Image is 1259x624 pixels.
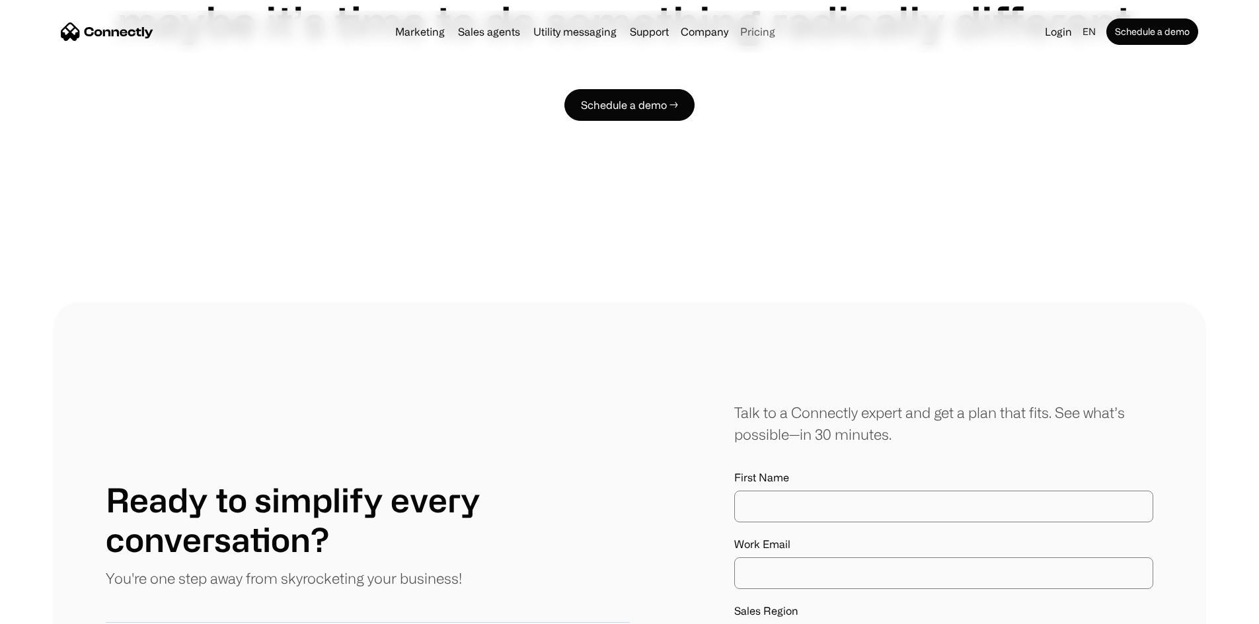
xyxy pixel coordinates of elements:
[106,567,462,589] p: You're one step away from skyrocketing your business!
[390,26,450,37] a: Marketing
[734,401,1153,445] div: Talk to a Connectly expert and get a plan that fits. See what’s possible—in 30 minutes.
[528,26,622,37] a: Utility messaging
[106,480,630,559] h1: Ready to simplify every conversation?
[734,471,1153,484] label: First Name
[677,22,732,41] div: Company
[26,601,79,619] ul: Language list
[625,26,674,37] a: Support
[734,605,1153,617] label: Sales Region
[1083,22,1096,41] div: en
[735,26,781,37] a: Pricing
[13,600,79,619] aside: Language selected: English
[681,22,728,41] div: Company
[564,89,695,121] a: Schedule a demo →
[453,26,525,37] a: Sales agents
[61,22,153,42] a: home
[1106,18,1198,45] a: Schedule a demo
[1040,22,1077,41] a: Login
[734,538,1153,551] label: Work Email
[1077,22,1104,41] div: en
